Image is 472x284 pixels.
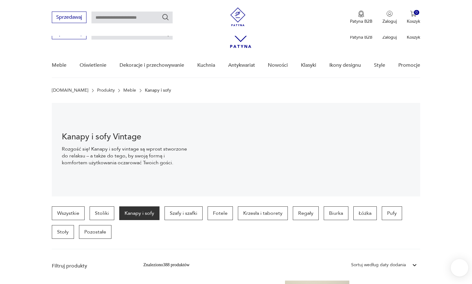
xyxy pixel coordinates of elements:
[162,13,169,21] button: Szukaj
[398,53,420,77] a: Promocje
[350,34,372,40] p: Patyna B2B
[386,11,393,17] img: Ikonka użytkownika
[407,34,420,40] p: Koszyk
[90,206,114,220] a: Stoliki
[52,206,85,220] a: Wszystkie
[382,18,397,24] p: Zaloguj
[358,11,364,17] img: Ikona medalu
[451,259,468,277] iframe: Smartsupp widget button
[228,53,255,77] a: Antykwariat
[52,88,88,93] a: [DOMAIN_NAME]
[123,88,136,93] a: Meble
[329,53,361,77] a: Ikony designu
[52,12,86,23] button: Sprzedawaj
[120,53,184,77] a: Dekoracje i przechowywanie
[229,7,247,26] img: Patyna - sklep z meblami i dekoracjami vintage
[374,53,385,77] a: Style
[165,206,203,220] a: Szafy i szafki
[62,133,189,141] h1: Kanapy i sofy Vintage
[414,10,419,15] div: 0
[199,103,420,196] img: 4dcd11543b3b691785adeaf032051535.jpg
[350,18,372,24] p: Patyna B2B
[52,53,66,77] a: Meble
[382,34,397,40] p: Zaloguj
[145,88,171,93] p: Kanapy i sofy
[350,11,372,24] button: Patyna B2B
[293,206,319,220] a: Regały
[350,11,372,24] a: Ikona medaluPatyna B2B
[80,53,106,77] a: Oświetlenie
[238,206,288,220] a: Krzesła i taborety
[382,11,397,24] button: Zaloguj
[62,146,189,166] p: Rozgość się! Kanapy i sofy vintage są wprost stworzone do relaksu – a także do tego, by swoją for...
[324,206,348,220] a: Biurka
[197,53,215,77] a: Kuchnia
[351,262,406,268] div: Sortuj według daty dodania
[52,16,86,20] a: Sprzedawaj
[52,262,128,269] p: Filtruj produkty
[97,88,115,93] a: Produkty
[407,11,420,24] button: 0Koszyk
[410,11,416,17] img: Ikona koszyka
[52,32,86,36] a: Sprzedawaj
[52,225,74,239] a: Stoły
[208,206,233,220] a: Fotele
[79,225,111,239] a: Pozostałe
[407,18,420,24] p: Koszyk
[143,262,189,268] div: Znaleziono 388 produktów
[268,53,288,77] a: Nowości
[301,53,316,77] a: Klasyki
[119,206,160,220] a: Kanapy i sofy
[382,206,402,220] a: Pufy
[353,206,377,220] a: Łóżka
